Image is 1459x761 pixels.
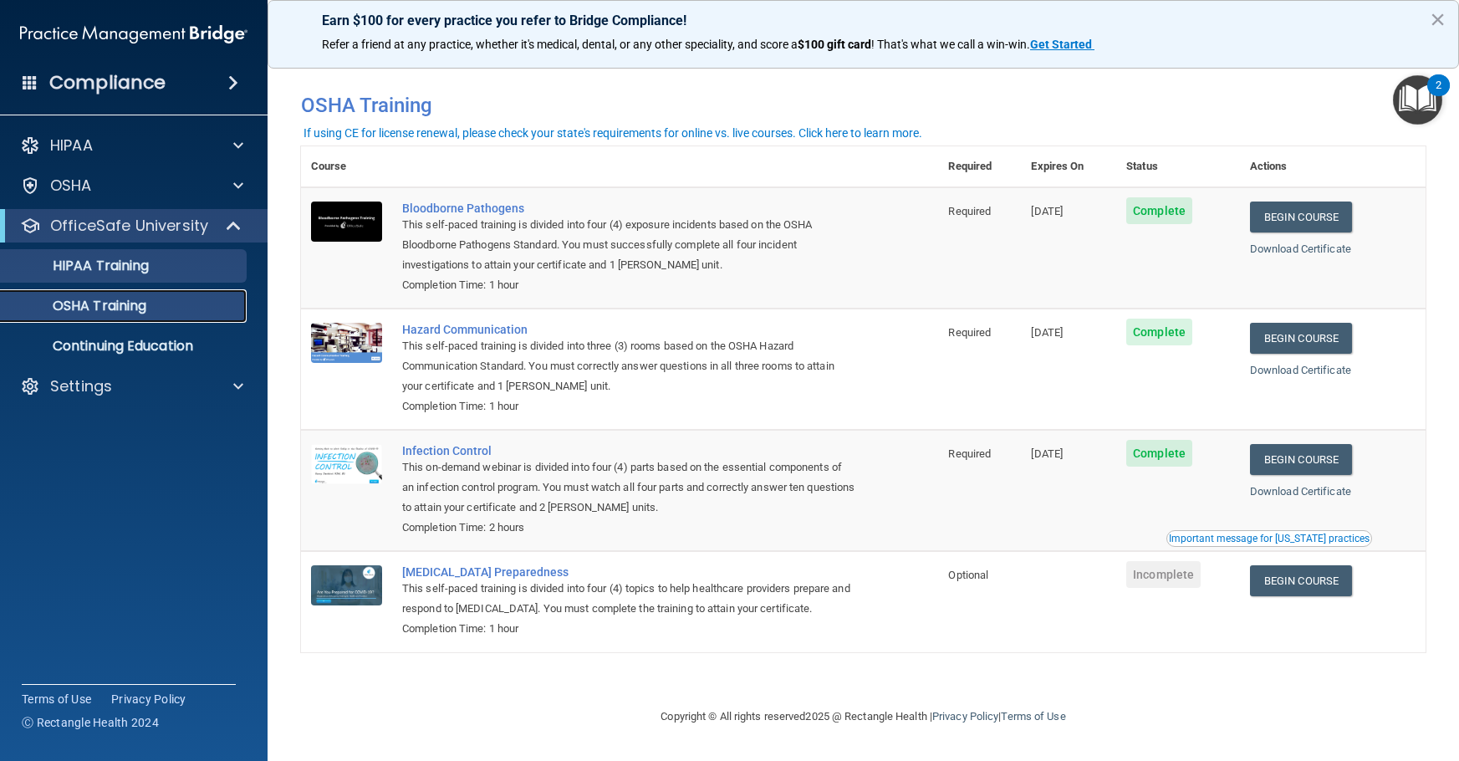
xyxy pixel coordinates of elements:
a: Begin Course [1250,323,1352,354]
strong: $100 gift card [798,38,871,51]
a: Terms of Use [22,691,91,707]
span: Required [948,205,991,217]
a: Download Certificate [1250,485,1351,498]
button: Read this if you are a dental practitioner in the state of CA [1166,530,1372,547]
a: [MEDICAL_DATA] Preparedness [402,565,854,579]
h4: OSHA Training [301,94,1426,117]
th: Actions [1240,146,1426,187]
span: Required [948,326,991,339]
p: OfficeSafe University [50,216,208,236]
div: 2 [1436,85,1441,107]
button: Close [1430,6,1446,33]
a: Hazard Communication [402,323,854,336]
div: This self-paced training is divided into three (3) rooms based on the OSHA Hazard Communication S... [402,336,854,396]
button: Open Resource Center, 2 new notifications [1393,75,1442,125]
span: Ⓒ Rectangle Health 2024 [22,714,159,731]
span: Optional [948,569,988,581]
span: [DATE] [1031,205,1063,217]
h4: Compliance [49,71,166,94]
a: Bloodborne Pathogens [402,202,854,215]
div: Copyright © All rights reserved 2025 @ Rectangle Health | | [559,690,1169,743]
span: [DATE] [1031,447,1063,460]
p: Earn $100 for every practice you refer to Bridge Compliance! [322,13,1405,28]
a: Infection Control [402,444,854,457]
img: PMB logo [20,18,247,51]
span: Complete [1126,440,1192,467]
p: HIPAA [50,135,93,156]
span: Complete [1126,319,1192,345]
a: OSHA [20,176,243,196]
p: Settings [50,376,112,396]
div: Completion Time: 1 hour [402,396,854,416]
a: Begin Course [1250,444,1352,475]
a: Settings [20,376,243,396]
button: If using CE for license renewal, please check your state's requirements for online vs. live cours... [301,125,925,141]
a: Download Certificate [1250,364,1351,376]
div: Important message for [US_STATE] practices [1169,534,1370,544]
div: This self-paced training is divided into four (4) topics to help healthcare providers prepare and... [402,579,854,619]
div: Completion Time: 1 hour [402,275,854,295]
span: [DATE] [1031,326,1063,339]
th: Expires On [1021,146,1116,187]
div: Completion Time: 2 hours [402,518,854,538]
a: Begin Course [1250,565,1352,596]
a: Privacy Policy [932,710,998,723]
p: OSHA [50,176,92,196]
th: Course [301,146,392,187]
a: Terms of Use [1001,710,1065,723]
div: This on-demand webinar is divided into four (4) parts based on the essential components of an inf... [402,457,854,518]
a: OfficeSafe University [20,216,242,236]
a: Get Started [1030,38,1094,51]
p: HIPAA Training [11,258,149,274]
span: Required [948,447,991,460]
span: Complete [1126,197,1192,224]
th: Status [1116,146,1240,187]
p: OSHA Training [11,298,146,314]
span: ! That's what we call a win-win. [871,38,1030,51]
a: Privacy Policy [111,691,186,707]
p: Continuing Education [11,338,239,355]
a: Begin Course [1250,202,1352,232]
span: Incomplete [1126,561,1201,588]
span: Refer a friend at any practice, whether it's medical, dental, or any other speciality, and score a [322,38,798,51]
strong: Get Started [1030,38,1092,51]
th: Required [938,146,1021,187]
a: HIPAA [20,135,243,156]
div: If using CE for license renewal, please check your state's requirements for online vs. live cours... [304,127,922,139]
div: Completion Time: 1 hour [402,619,854,639]
div: This self-paced training is divided into four (4) exposure incidents based on the OSHA Bloodborne... [402,215,854,275]
a: Download Certificate [1250,243,1351,255]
